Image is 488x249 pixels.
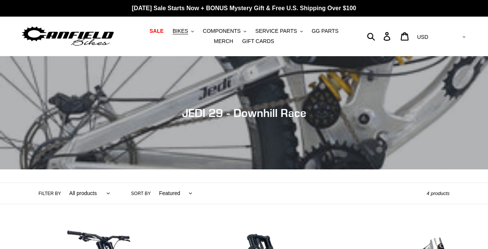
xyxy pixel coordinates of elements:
img: Canfield Bikes [21,25,115,48]
label: Sort by [131,190,151,197]
span: MERCH [214,38,233,45]
span: COMPONENTS [203,28,241,34]
button: BIKES [169,26,198,36]
button: COMPONENTS [199,26,250,36]
label: Filter by [38,190,61,197]
a: GIFT CARDS [238,36,278,46]
span: SALE [149,28,163,34]
a: GG PARTS [308,26,342,36]
a: MERCH [210,36,237,46]
span: GIFT CARDS [242,38,274,45]
span: GG PARTS [312,28,338,34]
span: SERVICE PARTS [255,28,297,34]
span: JEDI 29 - Downhill Race [182,106,306,120]
span: 4 products [427,191,450,196]
button: SERVICE PARTS [252,26,306,36]
a: SALE [146,26,167,36]
span: BIKES [173,28,188,34]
